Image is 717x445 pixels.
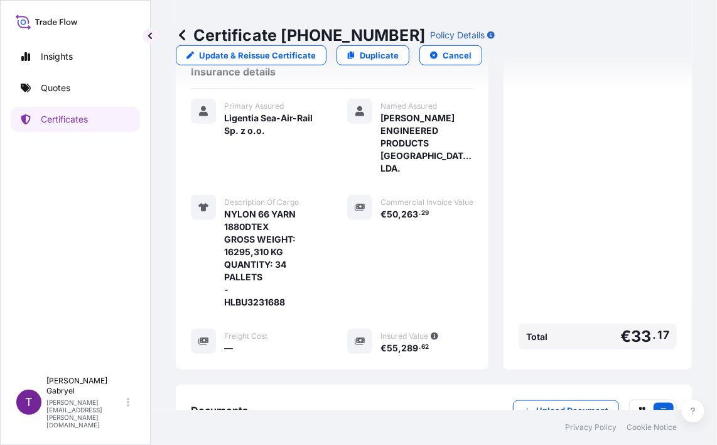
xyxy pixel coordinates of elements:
[380,112,473,175] span: [PERSON_NAME] ENGINEERED PRODUCTS [GEOGRAPHIC_DATA], LDA.
[11,44,140,69] a: Insights
[419,211,421,216] span: .
[337,45,409,65] a: Duplicate
[631,329,651,344] span: 33
[421,345,429,349] span: 62
[443,49,472,62] p: Cancel
[620,329,631,344] span: €
[380,344,387,353] span: €
[398,344,401,353] span: ,
[565,422,617,432] a: Privacy Policy
[224,331,267,341] span: Freight Cost
[11,75,140,101] a: Quotes
[387,210,398,219] span: 50
[380,331,428,341] span: Insured Value
[658,331,669,339] span: 17
[46,376,124,396] p: [PERSON_NAME] Gabryel
[627,422,677,432] a: Cookie Notice
[224,197,299,207] span: Description Of Cargo
[176,45,326,65] a: Update & Reissue Certificate
[360,49,399,62] p: Duplicate
[653,331,657,339] span: .
[224,342,233,354] span: —
[421,211,429,216] span: 29
[536,404,608,417] p: Upload Document
[199,49,316,62] p: Update & Reissue Certificate
[46,398,124,429] p: [PERSON_NAME][EMAIL_ADDRESS][PERSON_NAME][DOMAIN_NAME]
[11,107,140,132] a: Certificates
[41,113,88,126] p: Certificates
[401,344,418,353] span: 289
[419,45,482,65] button: Cancel
[419,345,421,349] span: .
[191,404,248,417] span: Documents
[176,25,425,45] p: Certificate [PHONE_NUMBER]
[224,112,317,137] span: Ligentia Sea-Air-Rail Sp. z o.o.
[41,50,73,63] p: Insights
[513,400,619,420] button: Upload Document
[398,210,401,219] span: ,
[380,197,473,207] span: Commercial Invoice Value
[526,331,547,343] span: Total
[41,82,70,94] p: Quotes
[430,29,485,41] p: Policy Details
[224,208,317,309] span: NYLON 66 YARN 1880DTEX GROSS WEIGHT: 16295,310 KG QUANTITY: 34 PALLETS - HLBU3231688
[25,396,33,409] span: T
[387,344,398,353] span: 55
[380,210,387,219] span: €
[224,101,284,111] span: Primary Assured
[401,210,418,219] span: 263
[380,101,437,111] span: Named Assured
